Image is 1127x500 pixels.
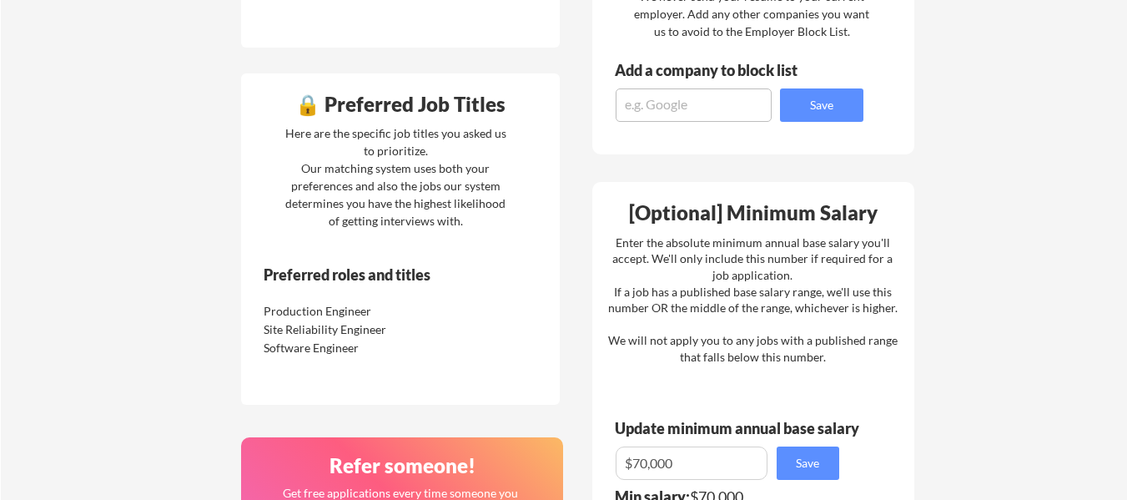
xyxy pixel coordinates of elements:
[245,94,556,114] div: 🔒 Preferred Job Titles
[615,421,865,436] div: Update minimum annual base salary
[281,124,511,230] div: Here are the specific job titles you asked us to prioritize. Our matching system uses both your p...
[248,456,558,476] div: Refer someone!
[615,63,823,78] div: Add a company to block list
[264,267,491,282] div: Preferred roles and titles
[598,203,908,223] div: [Optional] Minimum Salary
[264,321,440,338] div: Site Reliability Engineer
[264,303,440,320] div: Production Engineer
[616,447,767,480] input: E.g. $100,000
[777,447,839,480] button: Save
[780,88,863,122] button: Save
[608,235,898,366] div: Enter the absolute minimum annual base salary you'll accept. We'll only include this number if re...
[264,340,440,356] div: Software Engineer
